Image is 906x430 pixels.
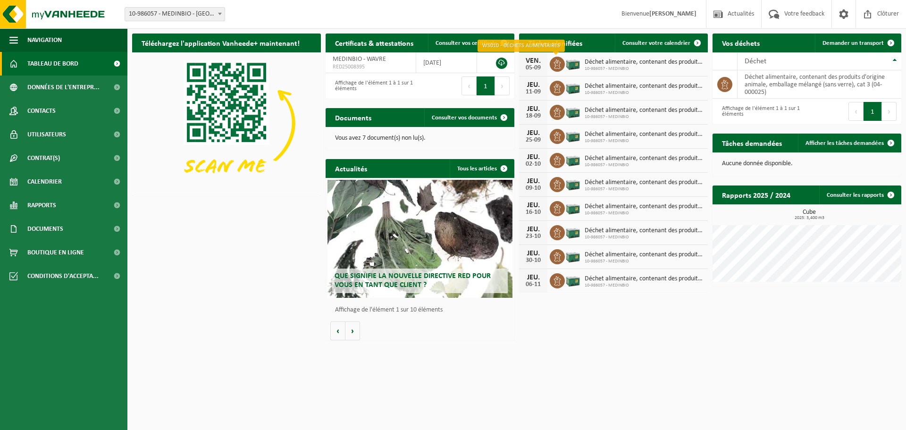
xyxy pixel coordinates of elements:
span: 10-986057 - MEDINBIO [585,186,703,192]
h2: Vos déchets [713,34,769,52]
div: 11-09 [524,89,543,95]
img: PB-LB-0680-HPE-GN-01 [565,127,581,143]
img: PB-LB-0680-HPE-GN-01 [565,176,581,192]
p: Vous avez 7 document(s) non lu(s). [335,135,505,142]
button: Vorige [330,321,345,340]
h2: Rapports 2025 / 2024 [713,185,800,204]
a: Demander un transport [815,34,900,52]
span: Consulter vos certificats [436,40,497,46]
h2: Actualités [326,159,377,177]
button: Next [882,102,897,121]
h2: Documents [326,108,381,126]
div: 02-10 [524,161,543,168]
button: 1 [864,102,882,121]
img: PB-LB-0680-HPE-GN-01 [565,79,581,95]
a: Afficher les tâches demandées [798,134,900,152]
div: JEU. [524,202,543,209]
div: 09-10 [524,185,543,192]
a: Consulter les rapports [819,185,900,204]
span: Données de l'entrepr... [27,76,100,99]
span: Consulter votre calendrier [622,40,690,46]
div: JEU. [524,250,543,257]
td: déchet alimentaire, contenant des produits d'origine animale, emballage mélangé (sans verre), cat... [738,70,901,99]
span: 2025: 3,400 m3 [717,216,901,220]
div: JEU. [524,226,543,233]
img: PB-LB-0680-HPE-GN-01 [565,224,581,240]
span: Déchet [745,58,766,65]
span: Déchet alimentaire, contenant des produits d'origine animale, emballage mélangé ... [585,59,703,66]
a: Que signifie la nouvelle directive RED pour vous en tant que client ? [327,180,512,298]
div: 30-10 [524,257,543,264]
div: VEN. [524,57,543,65]
div: JEU. [524,274,543,281]
span: Navigation [27,28,62,52]
div: Affichage de l'élément 1 à 1 sur 1 éléments [330,76,415,96]
span: Déchet alimentaire, contenant des produits d'origine animale, emballage mélangé ... [585,203,703,211]
span: 10-986057 - MEDINBIO [585,259,703,264]
span: 10-986057 - MEDINBIO [585,283,703,288]
img: PB-LB-0680-HPE-GN-01 [565,248,581,264]
h2: Tâches planifiées [519,34,592,52]
span: Déchet alimentaire, contenant des produits d'origine animale, emballage mélangé ... [585,155,703,162]
strong: [PERSON_NAME] [649,10,696,17]
a: Consulter vos certificats [428,34,513,52]
img: PB-LB-0680-HPE-GN-01 [565,103,581,119]
div: 06-11 [524,281,543,288]
p: Aucune donnée disponible. [722,160,892,167]
span: 10-986057 - MEDINBIO [585,90,703,96]
span: Déchet alimentaire, contenant des produits d'origine animale, emballage mélangé ... [585,251,703,259]
img: PB-LB-0680-HPE-GN-01 [565,200,581,216]
span: Que signifie la nouvelle directive RED pour vous en tant que client ? [335,272,491,289]
span: 10-986057 - MEDINBIO [585,138,703,144]
button: Next [495,76,510,95]
div: JEU. [524,129,543,137]
span: MEDINBIO - WAVRE [333,56,386,63]
span: Déchet alimentaire, contenant des produits d'origine animale, emballage mélangé ... [585,83,703,90]
img: PB-LB-0680-HPE-GN-01 [565,55,581,71]
div: JEU. [524,105,543,113]
div: JEU. [524,153,543,161]
button: 1 [477,76,495,95]
div: JEU. [524,81,543,89]
span: Demander un transport [822,40,884,46]
img: PB-LB-0680-HPE-GN-01 [565,272,581,288]
a: Consulter votre calendrier [615,34,707,52]
div: 25-09 [524,137,543,143]
span: Tableau de bord [27,52,78,76]
div: 16-10 [524,209,543,216]
span: 10-986057 - MEDINBIO [585,66,703,72]
div: JEU. [524,177,543,185]
span: Rapports [27,194,56,217]
span: 10-986057 - MEDINBIO [585,162,703,168]
h3: Cube [717,209,901,220]
h2: Certificats & attestations [326,34,423,52]
div: Affichage de l'élément 1 à 1 sur 1 éléments [717,101,802,122]
span: 10-986057 - MEDINBIO [585,114,703,120]
div: 23-10 [524,233,543,240]
a: Consulter vos documents [424,108,513,127]
button: Volgende [345,321,360,340]
button: Previous [461,76,477,95]
span: Conditions d'accepta... [27,264,99,288]
span: Contacts [27,99,56,123]
span: Déchet alimentaire, contenant des produits d'origine animale, emballage mélangé ... [585,131,703,138]
p: Affichage de l'élément 1 sur 10 éléments [335,307,510,313]
span: Afficher les tâches demandées [805,140,884,146]
span: Déchet alimentaire, contenant des produits d'origine animale, emballage mélangé ... [585,275,703,283]
h2: Tâches demandées [713,134,791,152]
span: Documents [27,217,63,241]
span: Déchet alimentaire, contenant des produits d'origine animale, emballage mélangé ... [585,107,703,114]
div: 05-09 [524,65,543,71]
span: RED25008395 [333,63,409,71]
img: Download de VHEPlus App [132,52,321,194]
div: 18-09 [524,113,543,119]
span: 10-986057 - MEDINBIO - WAVRE [125,7,225,21]
span: 10-986057 - MEDINBIO [585,235,703,240]
span: 10-986057 - MEDINBIO [585,211,703,216]
a: Tous les articles [450,159,513,178]
span: Boutique en ligne [27,241,84,264]
button: Previous [848,102,864,121]
h2: Téléchargez l'application Vanheede+ maintenant! [132,34,309,52]
span: Contrat(s) [27,146,60,170]
td: [DATE] [416,52,477,73]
